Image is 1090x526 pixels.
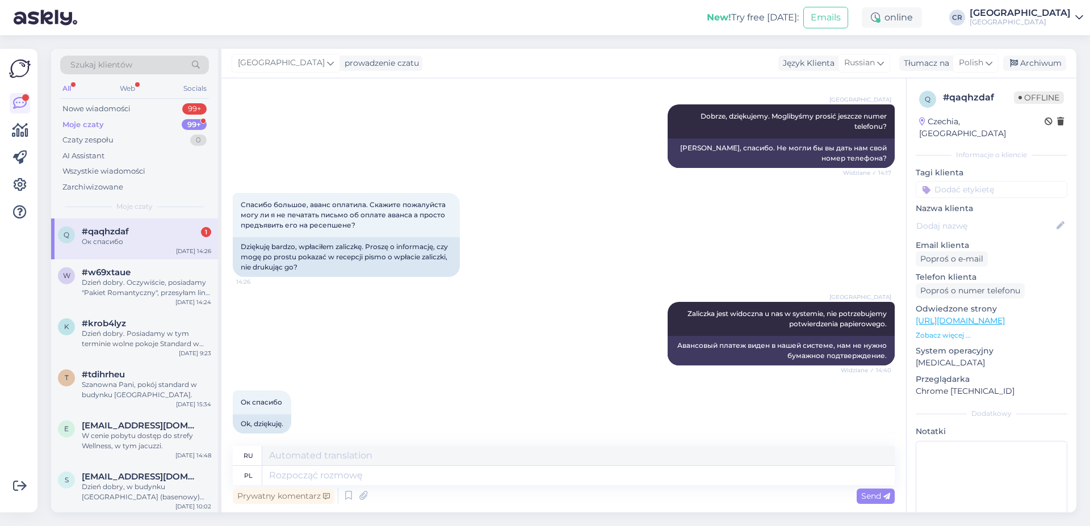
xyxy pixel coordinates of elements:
div: 1 [201,227,211,237]
span: Widziane ✓ 14:40 [841,366,891,374]
div: Ок спасибо [82,237,211,247]
span: Offline [1014,91,1064,104]
span: Widziane ✓ 14:17 [843,169,891,177]
div: Dzień dobry. Oczywiście, posiadamy "Pakiet Romantyczny", przesyłam link do oferty na Naszej stron... [82,277,211,298]
div: ru [244,446,253,465]
div: Ok, dziękuję. [233,414,291,434]
div: Nowe wiadomości [62,103,131,115]
p: Chrome [TECHNICAL_ID] [916,385,1067,397]
span: #krob4lyz [82,318,126,329]
div: 99+ [182,103,207,115]
div: Dzień dobry, w budynku [GEOGRAPHIC_DATA] (basenowy) znajdują się pokoje Superior i Superior Deluxe. [82,482,211,502]
span: w [63,271,70,280]
div: [DATE] 15:34 [176,400,211,409]
div: prowadzenie czatu [340,57,419,69]
input: Dodaj nazwę [916,220,1054,232]
div: [DATE] 14:24 [175,298,211,306]
span: Moje czaty [116,201,153,212]
span: #tdihrheu [82,369,125,380]
span: 14:46 [236,434,279,443]
span: [GEOGRAPHIC_DATA] [238,57,325,69]
p: [MEDICAL_DATA] [916,357,1067,369]
div: Wszystkie wiadomości [62,166,145,177]
div: Dodatkowy [916,409,1067,419]
div: 99+ [182,119,207,131]
div: Czaty zespołu [62,134,114,146]
div: pl [244,466,253,485]
div: Moje czaty [62,119,104,131]
span: Спасибо большое, аванс оплатила. Скажите пожалуйста могу ли я не печатать письмо об оплате аванса... [241,200,447,229]
p: System operacyjny [916,345,1067,357]
p: Tagi klienta [916,167,1067,179]
div: Авансовый платеж виден в нашей системе, нам не нужно бумажное подтверждение. [668,336,895,365]
div: Zarchiwizowane [62,182,123,193]
span: q [925,95,930,103]
div: [DATE] 10:02 [175,502,211,511]
p: Telefon klienta [916,271,1067,283]
span: Ок спасибо [241,398,282,406]
a: [GEOGRAPHIC_DATA][GEOGRAPHIC_DATA] [970,9,1083,27]
p: Odwiedzone strony [916,303,1067,315]
div: Język Klienta [778,57,835,69]
div: 0 [190,134,207,146]
a: [URL][DOMAIN_NAME] [916,315,1005,326]
div: Prywatny komentarz [233,489,334,504]
div: Czechia, [GEOGRAPHIC_DATA] [919,116,1045,140]
p: Email klienta [916,239,1067,251]
span: Russian [844,57,875,69]
div: W cenie pobytu dostęp do strefy Wellness, w tym jacuzzi. [82,431,211,451]
span: t [65,373,69,382]
span: Send [861,491,890,501]
span: #w69xtaue [82,267,131,277]
input: Dodać etykietę [916,181,1067,198]
div: Szanowna Pani, pokój standard w budynku [GEOGRAPHIC_DATA]. [82,380,211,400]
span: Polish [959,57,983,69]
p: Notatki [916,426,1067,437]
span: stodolnikanna@gmail.com [82,472,200,482]
span: [GEOGRAPHIC_DATA] [829,293,891,301]
div: [DATE] 14:26 [176,247,211,255]
span: k [64,322,69,331]
div: [PERSON_NAME], спасибо. Не могли бы вы дать нам свой номер телефона? [668,138,895,168]
span: #qaqhzdaf [82,226,129,237]
span: 14:26 [236,277,279,286]
div: [GEOGRAPHIC_DATA] [970,9,1071,18]
div: CR [949,10,965,26]
span: elzbietasleczka@22gmail.com [82,420,200,431]
div: Dziękuję bardzo, wpłaciłem zaliczkę. Proszę o informację, czy mogę po prostu pokazać w recepcji p... [233,237,460,277]
div: [DATE] 14:48 [175,451,211,460]
b: New! [707,12,731,23]
div: Web [118,81,137,96]
div: # qaqhzdaf [943,91,1014,104]
img: Askly Logo [9,58,31,79]
div: Informacje o kliencie [916,150,1067,160]
div: [DATE] 9:23 [179,349,211,357]
p: Zobacz więcej ... [916,330,1067,340]
div: Poproś o e-mail [916,251,988,267]
p: Przeglądarka [916,373,1067,385]
span: q [64,230,69,239]
div: online [862,7,922,28]
div: Dzień dobry. Posiadamy w tym terminie wolne pokoje Standard w budynku [GEOGRAPHIC_DATA], gdzie mo... [82,329,211,349]
div: Socials [181,81,209,96]
span: [GEOGRAPHIC_DATA] [829,95,891,104]
div: Tłumacz na [899,57,949,69]
span: Zaliczka jest widoczna u nas w systemie, nie potrzebujemy potwierdzenia papierowego. [687,309,888,328]
div: [GEOGRAPHIC_DATA] [970,18,1071,27]
button: Emails [803,7,848,28]
div: All [60,81,73,96]
div: Archiwum [1003,56,1066,71]
span: Dobrze, dziękujemy. Moglibyśmy prosić jeszcze numer telefonu? [701,112,888,131]
div: Try free [DATE]: [707,11,799,24]
span: e [64,424,69,433]
p: Nazwa klienta [916,203,1067,214]
span: Szukaj klientów [70,59,132,71]
span: s [65,475,69,484]
div: Poproś o numer telefonu [916,283,1025,298]
div: AI Assistant [62,150,104,162]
